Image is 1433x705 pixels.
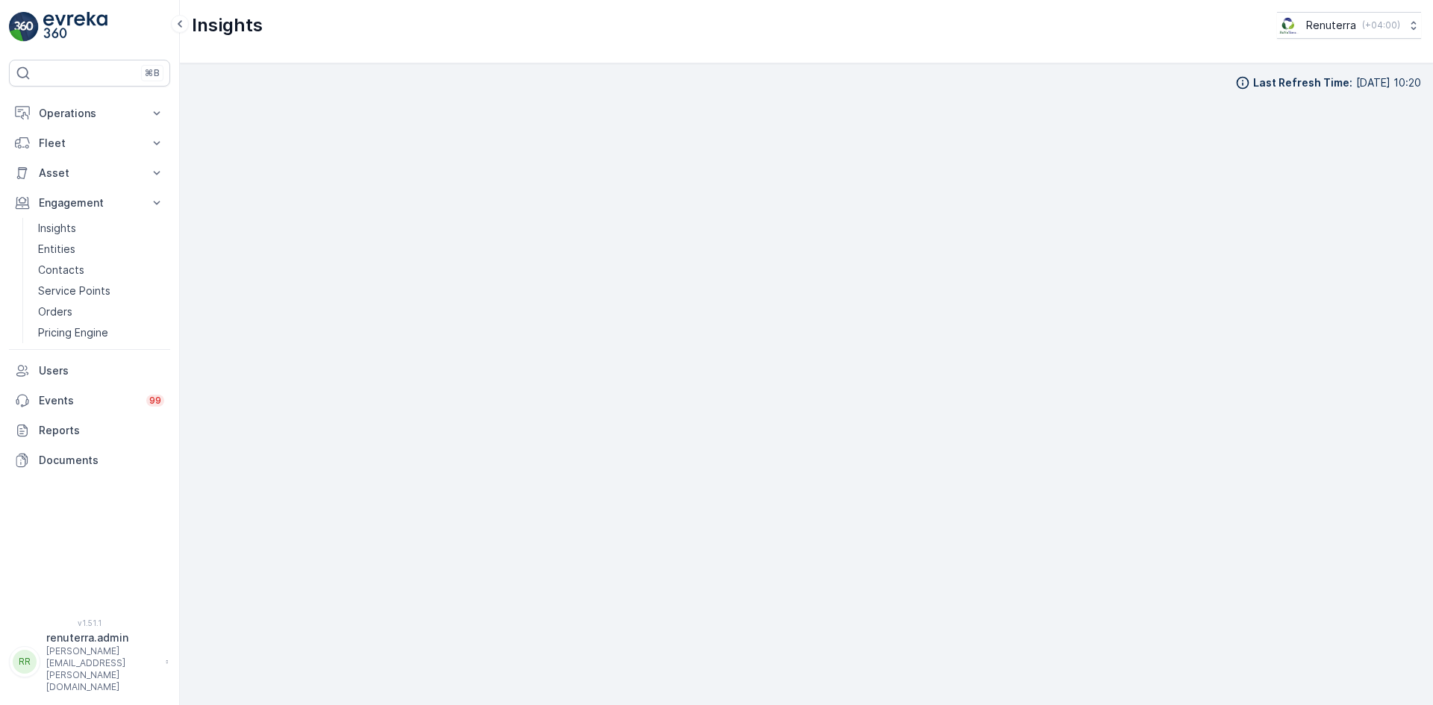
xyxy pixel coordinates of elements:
a: Service Points [32,281,170,301]
p: Insights [192,13,263,37]
button: Fleet [9,128,170,158]
p: Operations [39,106,140,121]
a: Contacts [32,260,170,281]
p: Asset [39,166,140,181]
a: Users [9,356,170,386]
p: Fleet [39,136,140,151]
p: ( +04:00 ) [1362,19,1400,31]
p: ⌘B [145,67,160,79]
button: RRrenuterra.admin[PERSON_NAME][EMAIL_ADDRESS][PERSON_NAME][DOMAIN_NAME] [9,630,170,693]
a: Documents [9,445,170,475]
p: Reports [39,423,164,438]
a: Orders [32,301,170,322]
p: Service Points [38,283,110,298]
p: [PERSON_NAME][EMAIL_ADDRESS][PERSON_NAME][DOMAIN_NAME] [46,645,158,693]
a: Pricing Engine [32,322,170,343]
img: logo_light-DOdMpM7g.png [43,12,107,42]
p: renuterra.admin [46,630,158,645]
button: Renuterra(+04:00) [1277,12,1421,39]
p: Pricing Engine [38,325,108,340]
a: Entities [32,239,170,260]
p: Engagement [39,195,140,210]
a: Events99 [9,386,170,416]
button: Engagement [9,188,170,218]
img: logo [9,12,39,42]
img: Screenshot_2024-07-26_at_13.33.01.png [1277,17,1300,34]
p: Users [39,363,164,378]
span: v 1.51.1 [9,618,170,627]
button: Operations [9,98,170,128]
div: RR [13,650,37,674]
p: 99 [149,395,161,407]
p: Entities [38,242,75,257]
a: Insights [32,218,170,239]
a: Reports [9,416,170,445]
p: Events [39,393,137,408]
button: Asset [9,158,170,188]
p: Contacts [38,263,84,278]
p: Orders [38,304,72,319]
p: Renuterra [1306,18,1356,33]
p: Last Refresh Time : [1253,75,1352,90]
p: [DATE] 10:20 [1356,75,1421,90]
p: Documents [39,453,164,468]
p: Insights [38,221,76,236]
